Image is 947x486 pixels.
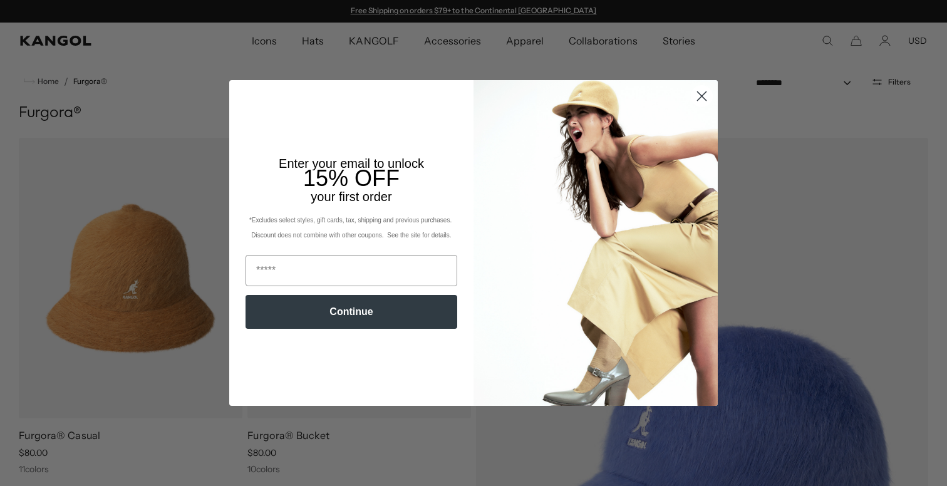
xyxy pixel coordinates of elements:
[246,255,457,286] input: Email
[246,295,457,329] button: Continue
[691,85,713,107] button: Close dialog
[279,157,424,170] span: Enter your email to unlock
[473,80,718,406] img: 93be19ad-e773-4382-80b9-c9d740c9197f.jpeg
[303,165,400,191] span: 15% OFF
[311,190,391,204] span: your first order
[249,217,453,239] span: *Excludes select styles, gift cards, tax, shipping and previous purchases. Discount does not comb...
